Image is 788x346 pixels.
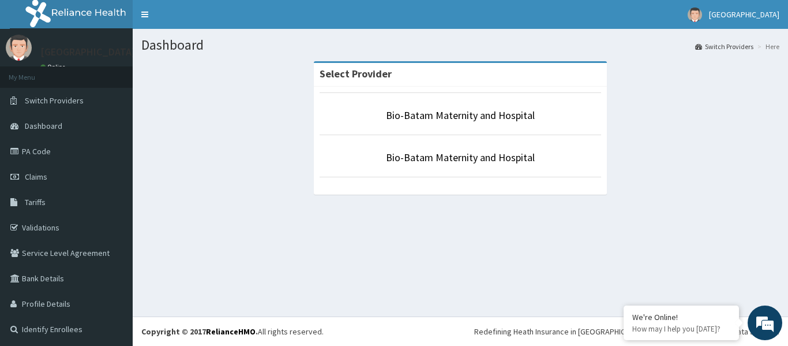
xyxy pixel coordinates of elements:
a: Bio-Batam Maternity and Hospital [386,109,535,122]
span: Dashboard [25,121,62,131]
span: Claims [25,172,47,182]
a: Online [40,63,68,71]
span: [GEOGRAPHIC_DATA] [709,9,779,20]
a: Bio-Batam Maternity and Hospital [386,151,535,164]
li: Here [755,42,779,51]
strong: Copyright © 2017 . [141,326,258,337]
p: [GEOGRAPHIC_DATA] [40,47,136,57]
span: Switch Providers [25,95,84,106]
strong: Select Provider [320,67,392,80]
img: User Image [688,8,702,22]
p: How may I help you today? [632,324,730,334]
div: Redefining Heath Insurance in [GEOGRAPHIC_DATA] using Telemedicine and Data Science! [474,326,779,337]
span: Tariffs [25,197,46,207]
div: We're Online! [632,312,730,322]
a: RelianceHMO [206,326,256,337]
h1: Dashboard [141,38,779,53]
a: Switch Providers [695,42,753,51]
img: User Image [6,35,32,61]
footer: All rights reserved. [133,317,788,346]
